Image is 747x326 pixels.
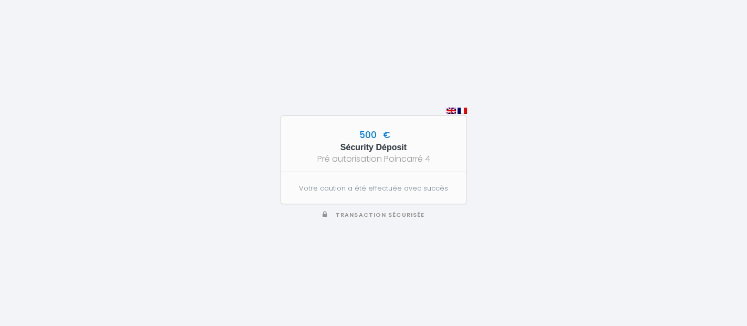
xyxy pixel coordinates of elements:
[458,108,467,114] img: fr.png
[292,183,454,194] p: Votre caution a été effectuée avec succès
[290,142,457,152] h5: Sécurity Déposit
[290,152,457,165] div: Pré autorisation Poincarré 4
[336,211,424,219] span: Transaction sécurisée
[357,129,390,141] span: 500 €
[447,108,456,114] img: en.png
